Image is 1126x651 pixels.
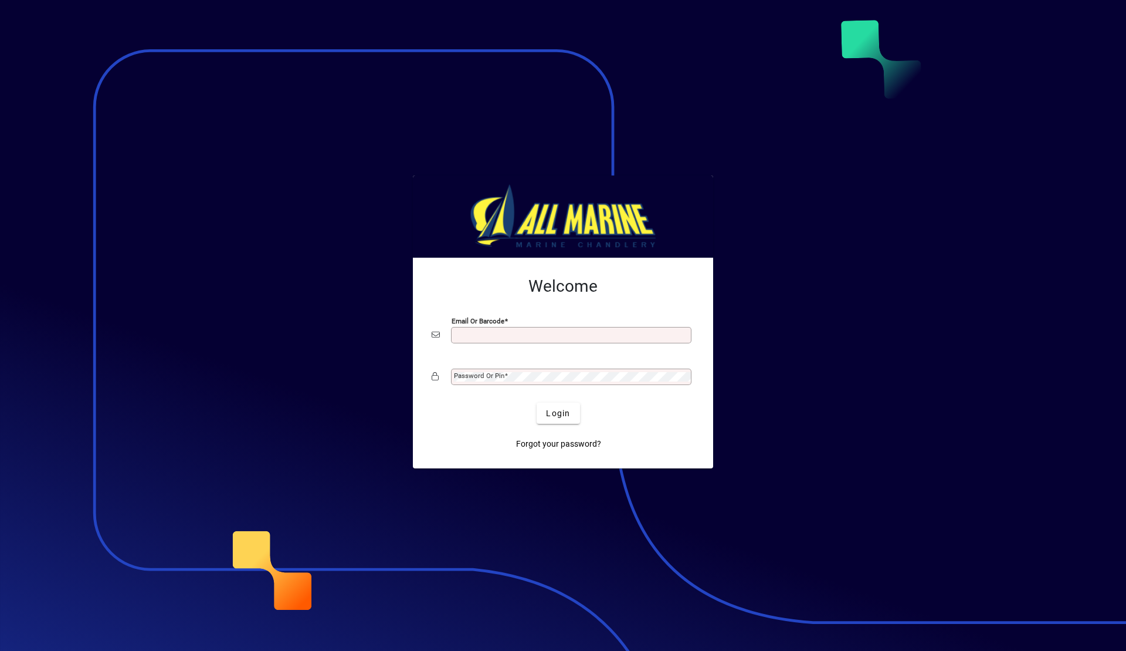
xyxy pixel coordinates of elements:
[516,438,601,450] span: Forgot your password?
[511,433,606,454] a: Forgot your password?
[537,403,579,424] button: Login
[432,276,694,296] h2: Welcome
[452,317,504,325] mat-label: Email or Barcode
[546,407,570,420] span: Login
[454,372,504,380] mat-label: Password or Pin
